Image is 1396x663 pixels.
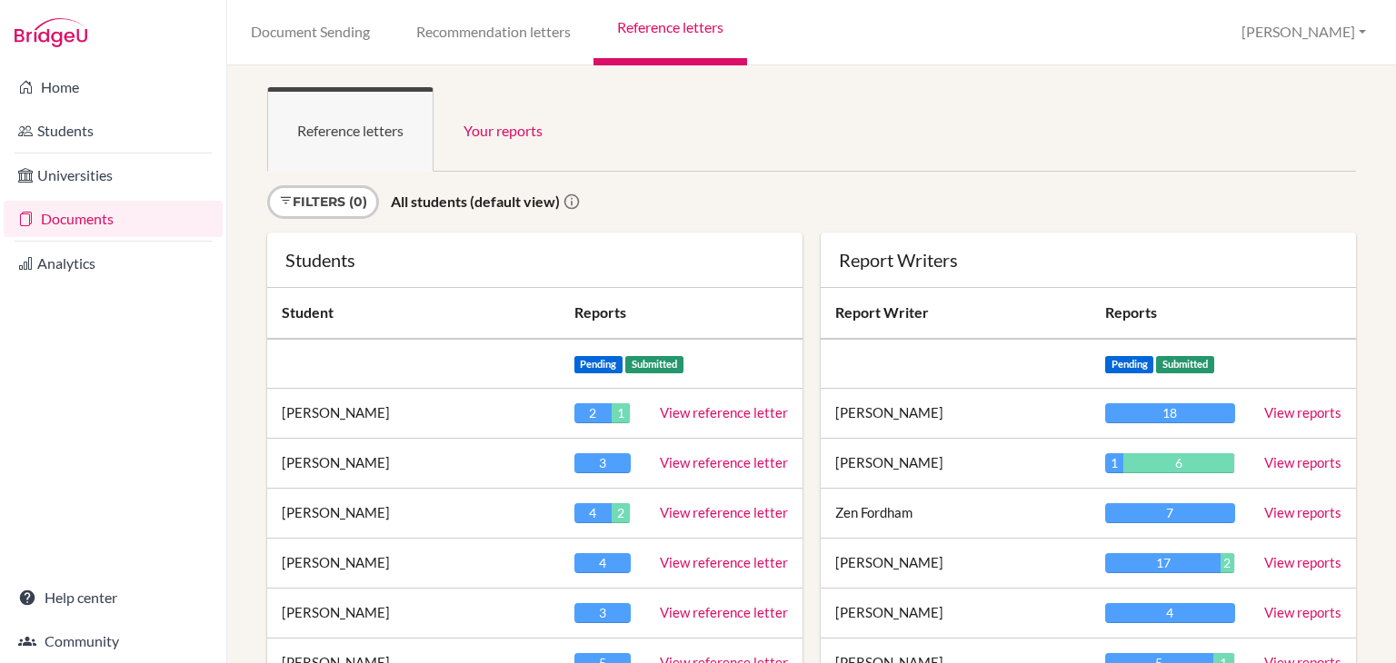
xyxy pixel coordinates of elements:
[660,604,788,620] a: View reference letter
[821,389,1091,439] td: [PERSON_NAME]
[1264,554,1341,570] a: View reports
[660,454,788,470] a: View reference letter
[4,579,223,616] a: Help center
[1105,553,1221,573] div: 17
[1264,604,1341,620] a: View reports
[821,439,1091,489] td: [PERSON_NAME]
[1105,403,1235,423] div: 18
[660,554,788,570] a: View reference letter
[15,18,87,47] img: Bridge-U
[574,356,623,373] span: Pending
[1156,356,1214,373] span: Submitted
[267,185,379,219] a: Filters (0)
[1091,288,1250,339] th: Reports
[267,539,560,589] td: [PERSON_NAME]
[4,69,223,105] a: Home
[267,87,434,172] a: Reference letters
[821,539,1091,589] td: [PERSON_NAME]
[574,403,612,423] div: 2
[1105,603,1235,623] div: 4
[4,245,223,282] a: Analytics
[821,589,1091,638] td: [PERSON_NAME]
[434,87,573,172] a: Your reports
[4,623,223,659] a: Community
[1105,356,1154,373] span: Pending
[839,251,1338,269] div: Report Writers
[612,503,631,523] div: 2
[267,439,560,489] td: [PERSON_NAME]
[267,288,560,339] th: Student
[660,404,788,421] a: View reference letter
[574,553,631,573] div: 4
[4,157,223,193] a: Universities
[285,251,784,269] div: Students
[1105,453,1123,473] div: 1
[1264,454,1341,470] a: View reports
[4,201,223,237] a: Documents
[574,503,612,523] div: 4
[560,288,803,339] th: Reports
[267,589,560,638] td: [PERSON_NAME]
[1123,453,1234,473] div: 6
[1221,553,1233,573] div: 2
[574,453,631,473] div: 3
[612,403,631,423] div: 1
[1264,504,1341,520] a: View reports
[625,356,683,373] span: Submitted
[1105,503,1235,523] div: 7
[267,489,560,539] td: [PERSON_NAME]
[660,504,788,520] a: View reference letter
[267,389,560,439] td: [PERSON_NAME]
[574,603,631,623] div: 3
[391,193,560,210] strong: All students (default view)
[1233,15,1374,49] button: [PERSON_NAME]
[1264,404,1341,421] a: View reports
[821,489,1091,539] td: Zen Fordham
[821,288,1091,339] th: Report Writer
[4,113,223,149] a: Students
